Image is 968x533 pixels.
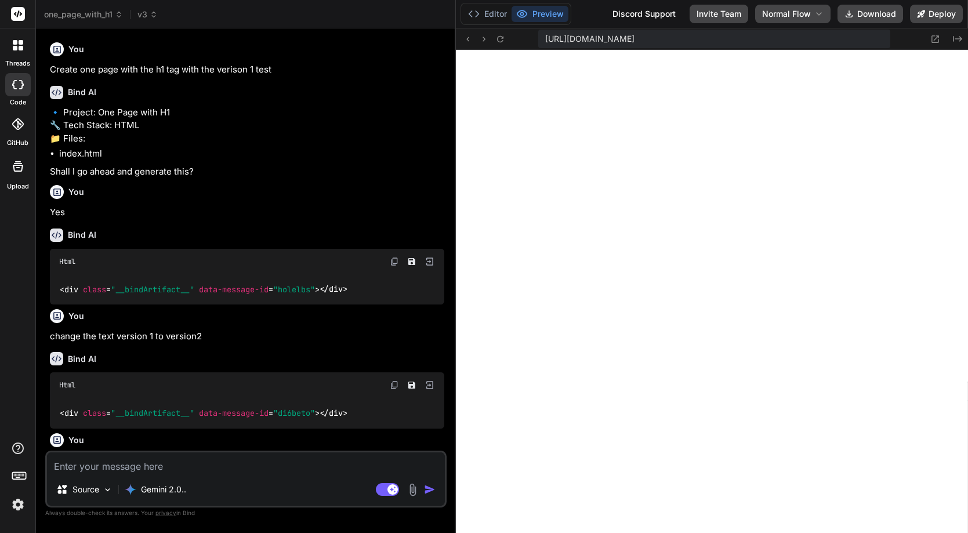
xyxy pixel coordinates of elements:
[64,284,78,295] span: div
[59,147,444,161] li: index.html
[50,330,444,343] p: change the text version 1 to version2
[320,284,347,295] span: </ >
[103,485,113,495] img: Pick Models
[83,408,106,418] span: class
[838,5,903,23] button: Download
[45,507,447,519] p: Always double-check its answers. Your in Bind
[68,229,96,241] h6: Bind AI
[155,509,176,516] span: privacy
[273,408,315,418] span: "di6beto"
[83,284,106,295] span: class
[44,9,123,20] span: one_page_with_h1
[512,6,568,22] button: Preview
[425,380,435,390] img: Open in Browser
[50,165,444,179] p: Shall I go ahead and generate this?
[60,284,320,295] span: < = = >
[910,5,963,23] button: Deploy
[7,138,28,148] label: GitHub
[50,206,444,219] p: Yes
[68,186,84,198] h6: You
[68,434,84,446] h6: You
[463,6,512,22] button: Editor
[5,59,30,68] label: threads
[111,284,194,295] span: "__bindArtifact__"
[424,484,436,495] img: icon
[456,50,968,533] iframe: Preview
[50,106,444,146] p: 🔹 Project: One Page with H1 🔧 Tech Stack: HTML 📁 Files:
[7,182,29,191] label: Upload
[68,86,96,98] h6: Bind AI
[68,43,84,55] h6: You
[320,408,347,418] span: </ >
[125,484,136,495] img: Gemini 2.0 flash
[329,408,343,418] span: div
[141,484,186,495] p: Gemini 2.0..
[606,5,683,23] div: Discord Support
[111,408,194,418] span: "__bindArtifact__"
[273,284,315,295] span: "holelbs"
[72,484,99,495] p: Source
[329,284,343,295] span: div
[755,5,831,23] button: Normal Flow
[404,377,420,393] button: Save file
[762,8,811,20] span: Normal Flow
[50,63,444,77] p: Create one page with the h1 tag with the verison 1 test
[137,9,158,20] span: v3
[690,5,748,23] button: Invite Team
[199,284,269,295] span: data-message-id
[59,257,75,266] span: Html
[8,495,28,514] img: settings
[68,310,84,322] h6: You
[390,380,399,390] img: copy
[404,253,420,270] button: Save file
[59,380,75,390] span: Html
[64,408,78,418] span: div
[60,408,320,418] span: < = = >
[390,257,399,266] img: copy
[68,353,96,365] h6: Bind AI
[545,33,635,45] span: [URL][DOMAIN_NAME]
[406,483,419,496] img: attachment
[10,97,26,107] label: code
[199,408,269,418] span: data-message-id
[425,256,435,267] img: Open in Browser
